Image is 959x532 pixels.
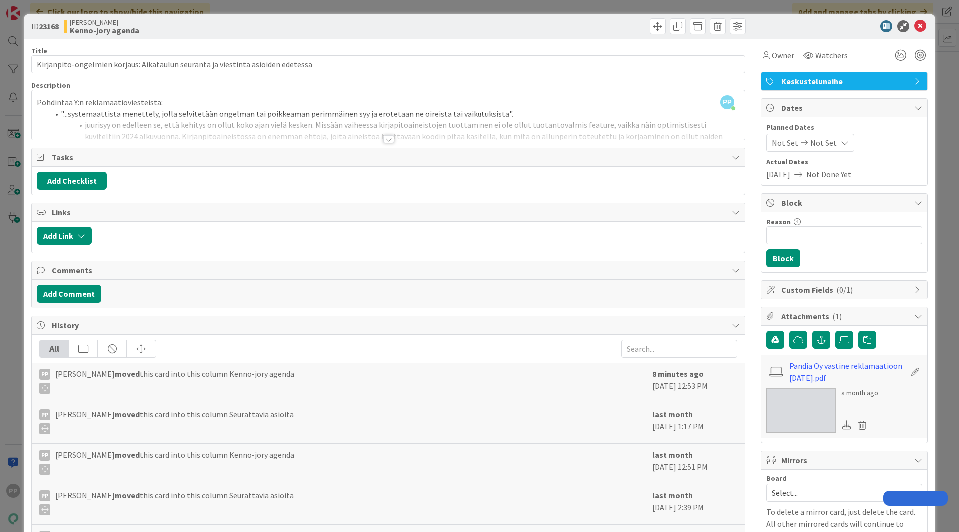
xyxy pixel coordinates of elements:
[49,108,740,120] li: "...systemaattista menettely, jolla selvitetään ongelman tai poikkeaman perimmäinen syy ja erotet...
[766,157,922,167] span: Actual Dates
[781,102,909,114] span: Dates
[652,368,737,398] div: [DATE] 12:53 PM
[781,284,909,296] span: Custom Fields
[52,264,727,276] span: Comments
[31,20,59,32] span: ID
[810,137,837,149] span: Not Set
[115,409,140,419] b: moved
[841,388,878,398] div: a month ago
[781,454,909,466] span: Mirrors
[652,450,693,460] b: last month
[772,486,900,500] span: Select...
[70,26,139,34] b: Kenno-jory agenda
[39,21,59,31] b: 23168
[37,172,107,190] button: Add Checklist
[31,46,47,55] label: Title
[652,408,737,438] div: [DATE] 1:17 PM
[39,450,50,461] div: PP
[652,490,693,500] b: last month
[55,449,294,475] span: [PERSON_NAME] this card into this column Kenno-jory agenda
[772,137,798,149] span: Not Set
[37,97,740,108] p: Pohdintaa Y:n reklamaatioviesteistä:
[52,206,727,218] span: Links
[55,408,294,434] span: [PERSON_NAME] this card into this column Seurattavia asioita
[55,489,294,515] span: [PERSON_NAME] this card into this column Seurattavia asioita
[31,81,70,90] span: Description
[39,369,50,380] div: PP
[772,49,794,61] span: Owner
[789,360,905,384] a: Pandia Oy vastine reklamaatioon [DATE].pdf
[652,409,693,419] b: last month
[52,319,727,331] span: History
[720,95,734,109] span: PP
[31,55,745,73] input: type card name here...
[37,285,101,303] button: Add Comment
[781,75,909,87] span: Keskustelunaihe
[70,18,139,26] span: [PERSON_NAME]
[806,168,851,180] span: Not Done Yet
[115,490,140,500] b: moved
[37,227,92,245] button: Add Link
[836,285,853,295] span: ( 0/1 )
[39,490,50,501] div: PP
[766,217,791,226] label: Reason
[55,368,294,394] span: [PERSON_NAME] this card into this column Kenno-jory agenda
[766,168,790,180] span: [DATE]
[766,475,787,482] span: Board
[621,340,737,358] input: Search...
[766,122,922,133] span: Planned Dates
[766,249,800,267] button: Block
[115,369,140,379] b: moved
[652,449,737,479] div: [DATE] 12:51 PM
[652,489,737,519] div: [DATE] 2:39 PM
[781,310,909,322] span: Attachments
[39,409,50,420] div: PP
[115,450,140,460] b: moved
[652,369,704,379] b: 8 minutes ago
[815,49,848,61] span: Watchers
[781,197,909,209] span: Block
[832,311,842,321] span: ( 1 )
[52,151,727,163] span: Tasks
[40,340,69,357] div: All
[841,419,852,432] div: Download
